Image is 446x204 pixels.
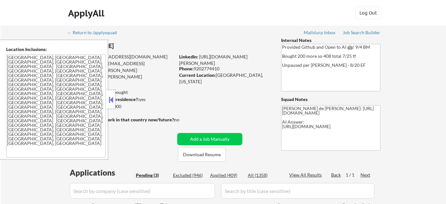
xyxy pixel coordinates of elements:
input: Search by title (case sensitive) [221,183,374,199]
button: Download Resume [178,147,226,162]
div: Back [331,172,341,178]
div: ← Return to /applysquad [67,30,123,35]
div: 406 sent / 408 bought [67,89,175,96]
div: Mailslurp Inbox [304,30,336,35]
strong: Current Location: [179,72,216,78]
div: Applied (409) [210,172,242,178]
div: Excluded (946) [173,172,205,178]
div: Applications [70,169,134,177]
div: Job Search Builder [343,30,380,35]
div: 1 / 1 [346,172,360,178]
a: ← Return to /applysquad [67,30,123,36]
button: Add a Job Manually [177,133,242,145]
div: $120,000 [67,103,175,110]
div: All (1358) [248,172,280,178]
strong: Will need Visa to work in that country now/future?: [68,117,175,122]
div: Squad Notes [281,96,380,103]
div: [EMAIL_ADDRESS][DOMAIN_NAME] [68,60,175,73]
div: [PERSON_NAME][EMAIL_ADDRESS][PERSON_NAME][DOMAIN_NAME] [68,67,175,86]
div: [PERSON_NAME] [68,42,200,50]
a: [URL][DOMAIN_NAME][PERSON_NAME] [179,54,248,66]
div: Internal Notes [281,37,380,44]
a: Mailslurp Inbox [304,30,336,36]
div: Next [360,172,371,178]
input: Search by company (case sensitive) [70,183,215,199]
div: yes [67,96,173,103]
strong: LinkedIn: [179,54,198,59]
div: [GEOGRAPHIC_DATA], [US_STATE] [179,72,270,85]
a: Job Search Builder [343,30,380,36]
div: Location Inclusions: [6,46,106,53]
button: Log Out [355,6,381,19]
div: [EMAIL_ADDRESS][DOMAIN_NAME] [68,54,175,60]
div: Pending (3) [136,172,168,178]
div: ApplyAll [68,8,106,19]
div: no [174,117,193,123]
div: View All Results [289,172,324,178]
strong: Phone: [179,66,194,71]
div: 9202774410 [179,66,270,72]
